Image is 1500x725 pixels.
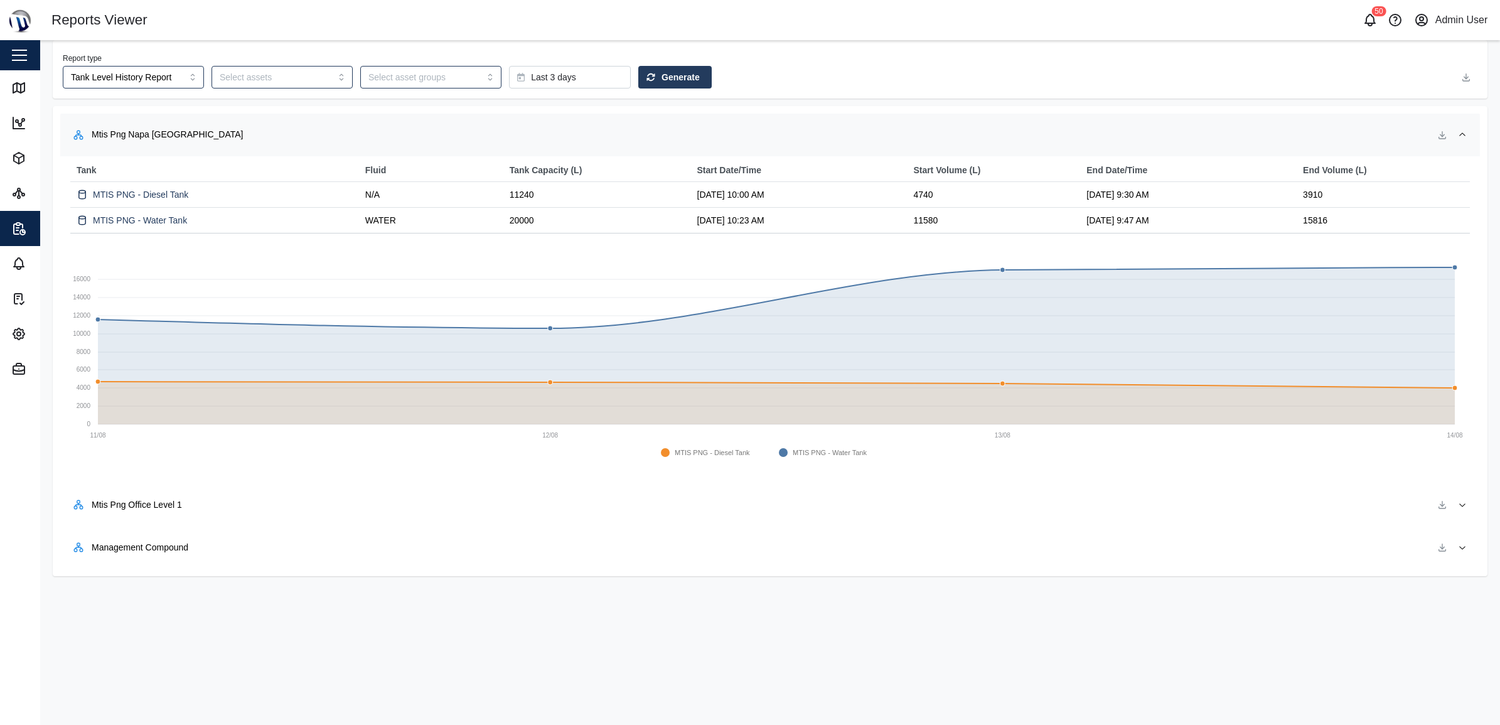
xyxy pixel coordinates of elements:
[907,159,1080,182] th: Start Volume (L)
[1412,11,1490,29] button: Admin User
[33,186,62,200] div: Sites
[70,159,359,182] th: Tank
[907,182,1080,208] td: 4740
[33,116,86,130] div: Dashboard
[662,67,700,88] span: Generate
[220,72,329,82] input: Select assets
[1297,182,1470,208] td: 3910
[691,159,908,182] th: Start Date/Time
[1297,159,1470,182] th: End Volume (L)
[1080,182,1297,208] td: [DATE] 9:30 AM
[359,182,503,208] td: N/A
[359,208,503,234] td: WATER
[60,526,1480,569] button: Management Compound
[90,432,105,439] text: 11/08
[1371,6,1386,16] div: 50
[77,349,91,356] text: 8000
[87,421,90,428] text: 0
[73,276,90,283] text: 16000
[77,403,91,410] text: 2000
[368,72,478,82] input: Select asset groups
[63,66,204,89] input: Choose a Report Type
[93,214,187,228] a: MTIS PNG - Water Tank
[63,54,102,63] label: Report type
[542,432,558,439] text: 12/08
[1080,159,1297,182] th: End Date/Time
[60,114,1480,156] button: Mtis Png Napa [GEOGRAPHIC_DATA]
[60,483,1480,526] button: Mtis Png Office Level 1
[33,327,75,341] div: Settings
[907,208,1080,234] td: 11580
[6,6,34,34] img: Main Logo
[503,159,691,182] th: Tank Capacity (L)
[51,9,147,31] div: Reports Viewer
[33,81,60,95] div: Map
[73,294,90,301] text: 14000
[77,367,91,373] text: 6000
[92,128,243,142] div: Mtis Png Napa [GEOGRAPHIC_DATA]
[73,331,90,338] text: 10000
[995,432,1010,439] text: 13/08
[503,208,691,234] td: 20000
[33,222,73,235] div: Reports
[60,156,1480,484] div: Mtis Png Napa [GEOGRAPHIC_DATA]
[93,188,188,202] a: MTIS PNG - Diesel Tank
[33,362,68,376] div: Admin
[1447,432,1463,439] text: 14/08
[691,182,908,208] td: [DATE] 10:00 AM
[531,67,576,88] span: Last 3 days
[1435,13,1488,28] div: Admin User
[92,498,182,512] div: Mtis Png Office Level 1
[92,541,188,555] div: Management Compound
[1080,208,1297,234] td: [DATE] 9:47 AM
[73,313,90,320] text: 12000
[691,208,908,234] td: [DATE] 10:23 AM
[359,159,503,182] th: Fluid
[33,292,65,306] div: Tasks
[33,257,70,271] div: Alarms
[77,385,91,392] text: 4000
[503,182,691,208] td: 11240
[509,66,631,89] button: Last 3 days
[1297,208,1470,234] td: 15816
[638,66,712,89] button: Generate
[33,151,69,165] div: Assets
